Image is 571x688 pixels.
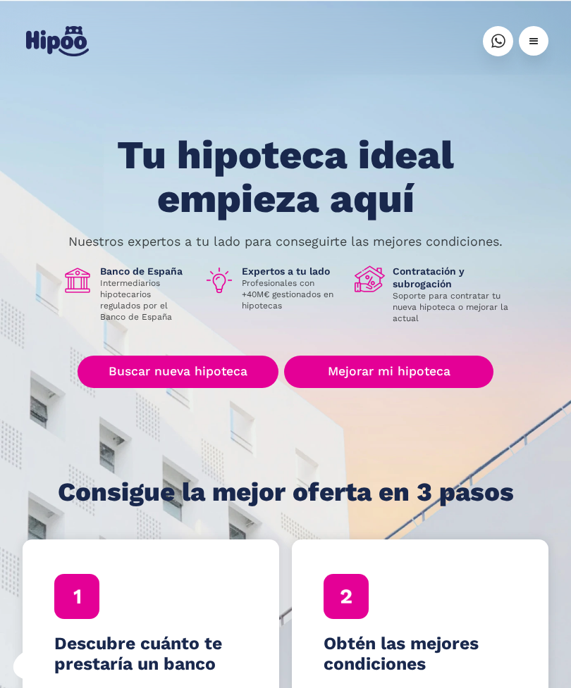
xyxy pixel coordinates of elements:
h1: Consigue la mejor oferta en 3 pasos [58,478,514,506]
h1: Expertos a tu lado [242,265,343,277]
h1: Contratación y subrogación [393,265,510,290]
h4: Descubre cuánto te prestaría un banco [54,633,247,675]
p: Soporte para contratar tu nueva hipoteca o mejorar la actual [393,290,510,324]
a: Buscar nueva hipoteca [78,356,278,388]
p: Intermediarios hipotecarios regulados por el Banco de España [100,277,192,323]
a: home [23,20,92,62]
h1: Tu hipoteca ideal empieza aquí [59,134,512,220]
div: menu [519,26,548,56]
a: Mejorar mi hipoteca [284,356,493,388]
p: Profesionales con +40M€ gestionados en hipotecas [242,277,343,311]
h1: Banco de España [100,265,192,277]
h4: Obtén las mejores condiciones [324,633,517,675]
p: Nuestros expertos a tu lado para conseguirte las mejores condiciones. [68,236,503,247]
